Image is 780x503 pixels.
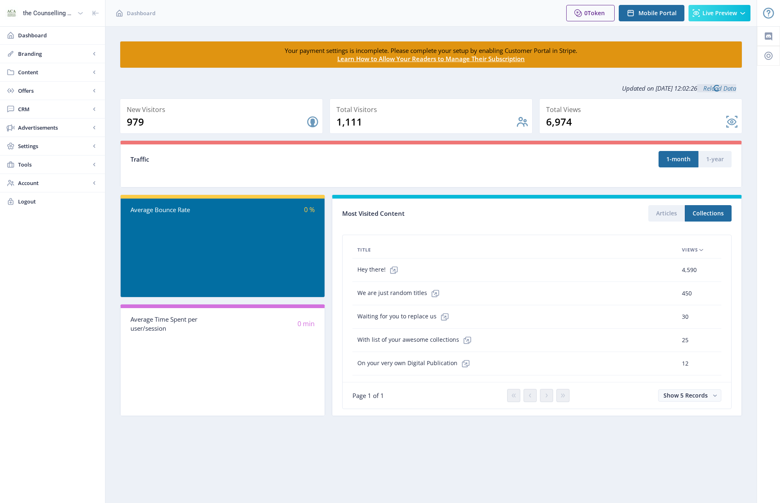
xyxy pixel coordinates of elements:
span: Offers [18,87,90,95]
div: Your payment settings is incomplete. Please complete your setup by enabling Customer Portal in St... [254,46,608,63]
span: 4,590 [682,265,697,275]
span: Settings [18,142,90,150]
span: Tools [18,160,90,169]
span: Mobile Portal [638,10,677,16]
img: properties.app_icon.jpeg [5,7,18,20]
span: Views [682,245,698,255]
span: Title [357,245,371,255]
div: Average Time Spent per user/session [130,315,222,333]
span: Live Preview [702,10,737,16]
span: Dashboard [127,9,156,17]
span: 12 [682,359,689,368]
button: Show 5 Records [658,389,721,402]
span: Hey there! [357,262,402,278]
div: 979 [127,115,306,128]
span: Show 5 Records [663,391,708,399]
div: Updated on [DATE] 12:02:26 [120,78,742,98]
span: Dashboard [18,31,98,39]
button: 0Token [566,5,615,21]
span: 30 [682,312,689,322]
span: We are just random titles [357,285,444,302]
span: Page 1 of 1 [352,391,384,400]
div: 0 min [222,319,314,329]
span: 450 [682,288,692,298]
span: On your very own Digital Publication [357,355,474,372]
span: Waiting for you to replace us [357,309,453,325]
a: Reload Data [697,84,736,92]
span: Token [588,9,605,17]
button: Mobile Portal [619,5,684,21]
span: Content [18,68,90,76]
div: 1,111 [336,115,516,128]
span: Branding [18,50,90,58]
span: 25 [682,335,689,345]
span: Account [18,179,90,187]
span: 0 % [304,205,315,214]
div: 6,974 [546,115,725,128]
div: New Visitors [127,104,319,115]
button: 1-month [659,151,698,167]
button: Live Preview [689,5,750,21]
div: Total Views [546,104,739,115]
a: Learn How to Allow Your Readers to Manage Their Subscription [337,55,525,63]
div: the Counselling Australia Magazine [23,4,74,22]
button: 1-year [698,151,732,167]
button: Collections [685,205,732,222]
span: Logout [18,197,98,206]
div: Average Bounce Rate [130,205,222,215]
span: Advertisements [18,123,90,132]
div: Traffic [130,155,431,164]
span: CRM [18,105,90,113]
button: Articles [648,205,685,222]
div: Total Visitors [336,104,529,115]
span: With list of your awesome collections [357,332,476,348]
div: Most Visited Content [342,207,537,220]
